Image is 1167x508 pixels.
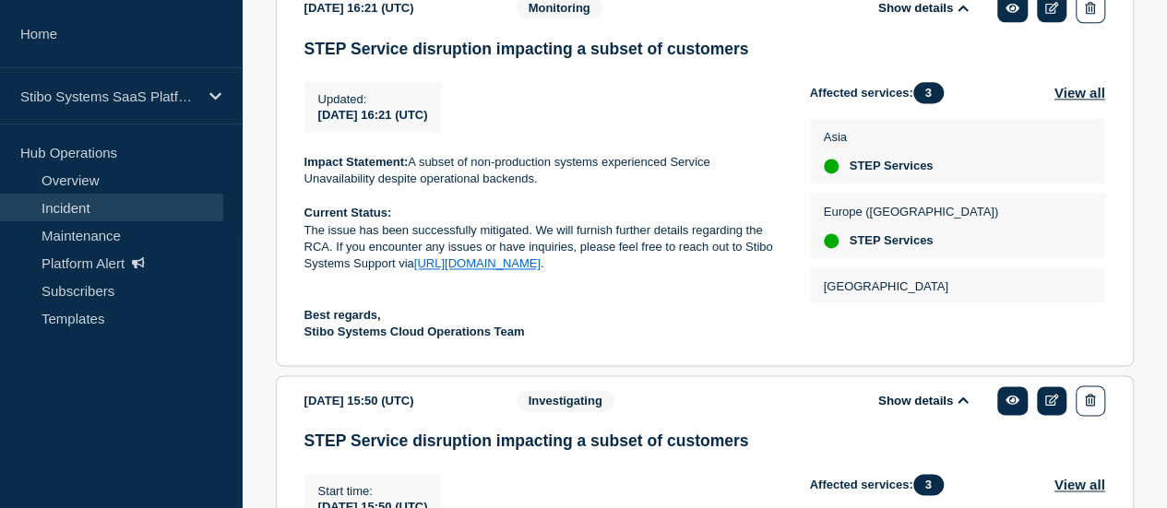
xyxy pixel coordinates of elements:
a: [URL][DOMAIN_NAME] [414,256,541,270]
div: [DATE] 15:50 (UTC) [304,385,489,416]
button: View all [1054,82,1105,103]
span: Investigating [517,390,614,411]
p: [GEOGRAPHIC_DATA] [824,279,948,293]
p: Europe ([GEOGRAPHIC_DATA]) [824,205,999,219]
button: View all [1054,474,1105,495]
span: 3 [913,474,944,495]
strong: Current Status: [304,206,392,219]
span: STEP Services [850,233,934,248]
strong: Impact Statement: [304,155,409,169]
p: The issue has been successfully mitigated. We will furnish further details regarding the RCA. If ... [304,222,780,273]
span: STEP Services [850,159,934,173]
strong: Stibo Systems Cloud Operations Team [304,325,525,338]
h3: STEP Service disruption impacting a subset of customers [304,431,1105,451]
p: Updated : [318,92,428,106]
button: Show details [873,393,974,408]
p: Stibo Systems SaaS Platform Status [20,89,197,104]
p: A subset of non-production systems experienced Service Unavailability despite operational backends. [304,154,780,188]
h3: STEP Service disruption impacting a subset of customers [304,40,1105,59]
div: up [824,233,839,248]
span: Affected services: [810,82,953,103]
div: up [824,159,839,173]
strong: Best regards, [304,308,381,322]
span: Affected services: [810,474,953,495]
p: Start time : [318,484,428,498]
span: 3 [913,82,944,103]
span: [DATE] 16:21 (UTC) [318,108,428,122]
p: Asia [824,130,934,144]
